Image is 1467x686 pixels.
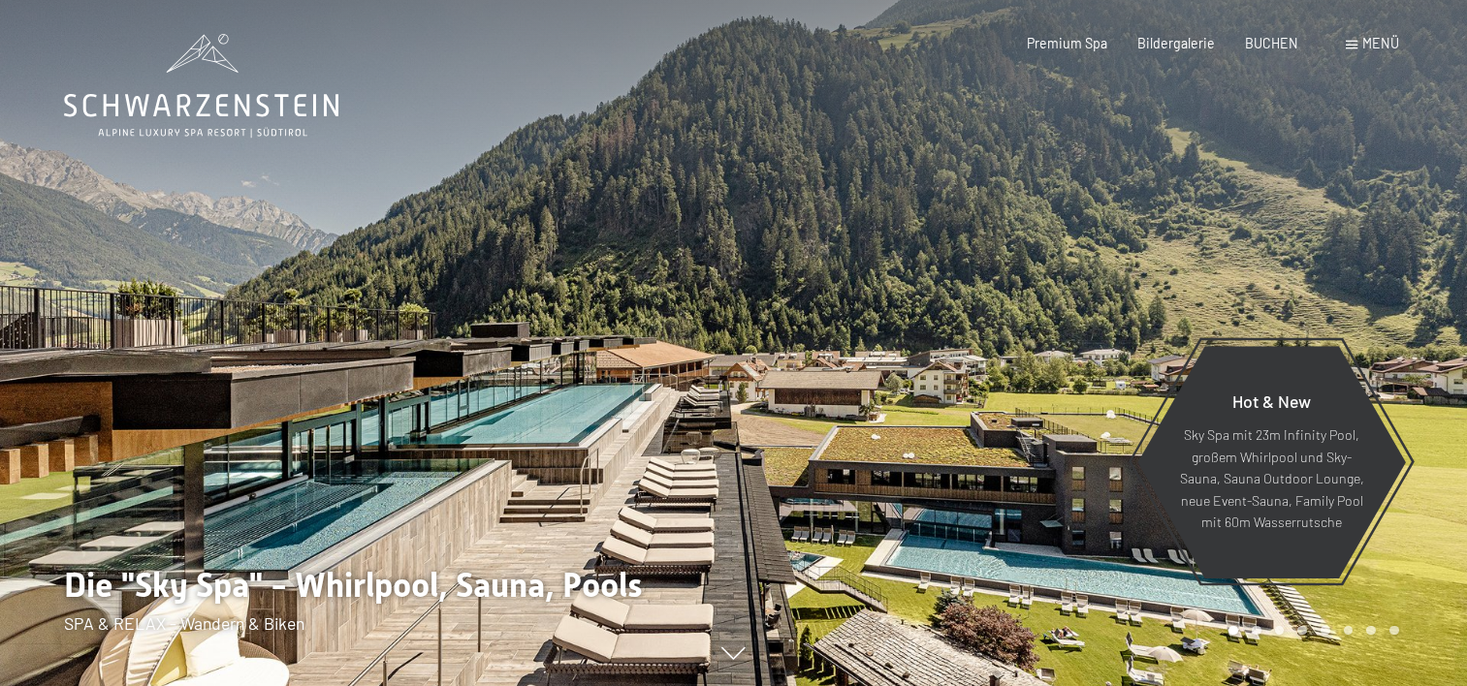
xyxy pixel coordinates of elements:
div: Carousel Page 8 [1389,626,1399,636]
a: Premium Spa [1027,35,1107,51]
div: Carousel Page 1 (Current Slide) [1228,626,1238,636]
p: Sky Spa mit 23m Infinity Pool, großem Whirlpool und Sky-Sauna, Sauna Outdoor Lounge, neue Event-S... [1179,424,1364,534]
a: BUCHEN [1245,35,1298,51]
a: Hot & New Sky Spa mit 23m Infinity Pool, großem Whirlpool und Sky-Sauna, Sauna Outdoor Lounge, ne... [1136,345,1407,579]
div: Carousel Page 5 [1321,626,1330,636]
div: Carousel Page 3 [1275,626,1285,636]
a: Bildergalerie [1137,35,1215,51]
div: Carousel Page 2 [1252,626,1261,636]
div: Carousel Page 6 [1344,626,1354,636]
span: Hot & New [1232,390,1311,412]
div: Carousel Pagination [1222,626,1398,636]
div: Carousel Page 4 [1297,626,1307,636]
div: Carousel Page 7 [1366,626,1376,636]
span: Menü [1362,35,1399,51]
